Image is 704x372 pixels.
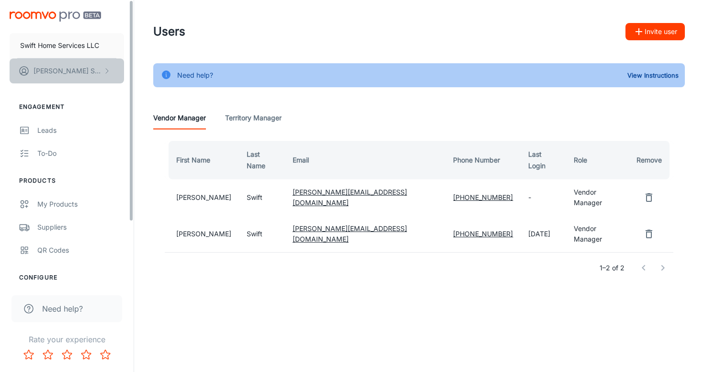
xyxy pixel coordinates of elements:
[37,222,124,232] div: Suppliers
[20,40,99,51] p: Swift Home Services LLC
[37,148,124,159] div: To-do
[639,188,659,207] button: remove user
[453,193,513,201] a: [PHONE_NUMBER]
[293,224,407,243] a: [PERSON_NAME][EMAIL_ADDRESS][DOMAIN_NAME]
[10,33,124,58] button: Swift Home Services LLC
[42,303,83,314] span: Need help?
[521,179,566,216] td: -
[521,216,566,252] td: [DATE]
[10,58,124,83] button: [PERSON_NAME] Swift
[566,141,628,179] th: Role
[293,188,407,207] a: [PERSON_NAME][EMAIL_ADDRESS][DOMAIN_NAME]
[629,141,673,179] th: Remove
[37,245,124,256] div: QR Codes
[165,179,239,216] td: [PERSON_NAME]
[177,66,213,84] div: Need help?
[453,230,513,238] a: [PHONE_NUMBER]
[34,66,101,76] p: [PERSON_NAME] Swift
[639,224,659,244] button: remove user
[566,216,628,252] td: Vendor Manager
[239,141,285,179] th: Last Name
[10,12,101,22] img: Roomvo PRO Beta
[225,106,282,129] a: Territory Manager
[285,141,446,179] th: Email
[566,179,628,216] td: Vendor Manager
[153,23,185,40] h1: Users
[153,106,206,129] a: Vendor Manager
[239,216,285,252] td: Swift
[521,141,566,179] th: Last Login
[625,23,685,40] button: Invite user
[625,68,681,82] button: View Instructions
[37,125,124,136] div: Leads
[445,141,521,179] th: Phone Number
[165,216,239,252] td: [PERSON_NAME]
[239,179,285,216] td: Swift
[165,141,239,179] th: First Name
[600,263,625,273] p: 1–2 of 2
[37,199,124,209] div: My Products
